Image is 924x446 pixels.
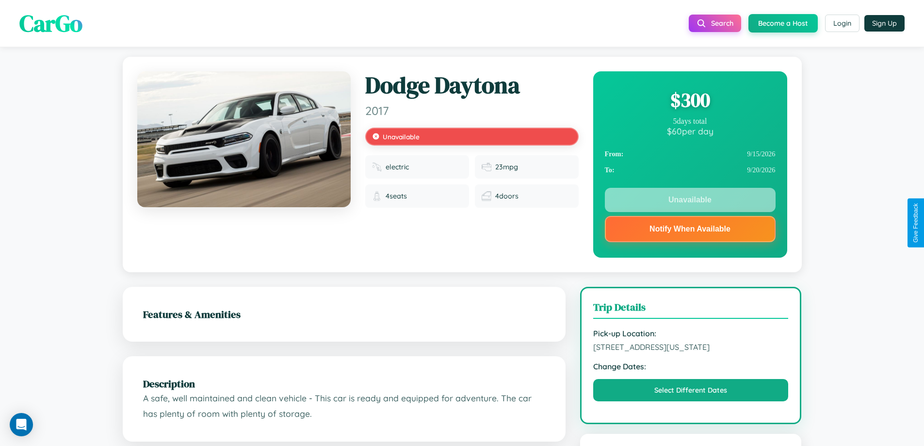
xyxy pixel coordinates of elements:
[864,15,905,32] button: Sign Up
[605,117,776,126] div: 5 days total
[495,192,519,200] span: 4 doors
[593,329,789,338] strong: Pick-up Location:
[386,192,407,200] span: 4 seats
[383,132,420,141] span: Unavailable
[605,87,776,113] div: $ 300
[372,191,382,201] img: Seats
[137,71,351,207] img: Dodge Daytona 2017
[365,103,579,118] span: 2017
[593,342,789,352] span: [STREET_ADDRESS][US_STATE]
[748,14,818,33] button: Become a Host
[912,203,919,243] div: Give Feedback
[386,163,409,171] span: electric
[143,391,545,421] p: A safe, well maintained and clean vehicle - This car is ready and equipped for adventure. The car...
[605,166,615,174] strong: To:
[143,377,545,391] h2: Description
[605,150,624,158] strong: From:
[372,162,382,172] img: Fuel type
[593,300,789,319] h3: Trip Details
[593,379,789,401] button: Select Different Dates
[482,191,491,201] img: Doors
[605,146,776,162] div: 9 / 15 / 2026
[593,362,789,371] strong: Change Dates:
[605,162,776,178] div: 9 / 20 / 2026
[689,15,741,32] button: Search
[605,126,776,136] div: $ 60 per day
[365,71,579,99] h1: Dodge Daytona
[711,19,733,28] span: Search
[482,162,491,172] img: Fuel efficiency
[10,413,33,436] div: Open Intercom Messenger
[605,188,776,212] button: Unavailable
[495,163,518,171] span: 23 mpg
[19,7,82,39] span: CarGo
[143,307,545,321] h2: Features & Amenities
[605,216,776,242] button: Notify When Available
[825,15,859,32] button: Login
